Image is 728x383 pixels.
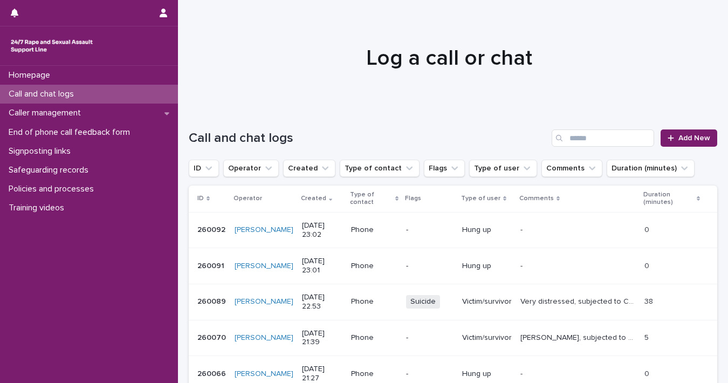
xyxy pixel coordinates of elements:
[661,129,717,147] a: Add New
[197,259,226,271] p: 260091
[9,35,95,57] img: rhQMoQhaT3yELyF149Cw
[189,212,717,248] tr: 260092260092 [PERSON_NAME] [DATE] 23:02Phone-Hung up-- 00
[462,225,512,235] p: Hung up
[644,367,651,379] p: 0
[607,160,695,177] button: Duration (minutes)
[302,365,342,383] p: [DATE] 21:27
[4,165,97,175] p: Safeguarding records
[233,193,262,204] p: Operator
[235,333,293,343] a: [PERSON_NAME]
[351,333,398,343] p: Phone
[469,160,537,177] button: Type of user
[302,221,342,240] p: [DATE] 23:02
[351,297,398,306] p: Phone
[189,131,547,146] h1: Call and chat logs
[462,297,512,306] p: Victim/survivor
[541,160,602,177] button: Comments
[235,370,293,379] a: [PERSON_NAME]
[350,189,393,209] p: Type of contact
[461,193,500,204] p: Type of user
[235,297,293,306] a: [PERSON_NAME]
[644,331,651,343] p: 5
[197,193,204,204] p: ID
[644,223,651,235] p: 0
[4,203,73,213] p: Training videos
[189,320,717,356] tr: 260070260070 [PERSON_NAME] [DATE] 21:39Phone-Victim/survivor[PERSON_NAME], subjected to SV by fri...
[235,225,293,235] a: [PERSON_NAME]
[197,295,228,306] p: 260089
[351,262,398,271] p: Phone
[189,248,717,284] tr: 260091260091 [PERSON_NAME] [DATE] 23:01Phone-Hung up-- 00
[302,329,342,347] p: [DATE] 21:39
[644,295,655,306] p: 38
[189,160,219,177] button: ID
[406,333,454,343] p: -
[235,262,293,271] a: [PERSON_NAME]
[302,293,342,311] p: [DATE] 22:53
[189,284,717,320] tr: 260089260089 [PERSON_NAME] [DATE] 22:53PhoneSuicideVictim/survivorVery distressed, subjected to C...
[4,70,59,80] p: Homepage
[552,129,654,147] input: Search
[520,295,638,306] p: Very distressed, subjected to CSA (Operation hydrant referenced). Police involved. Being subjecte...
[4,89,83,99] p: Call and chat logs
[462,333,512,343] p: Victim/survivor
[462,370,512,379] p: Hung up
[4,184,102,194] p: Policies and processes
[678,134,710,142] span: Add New
[406,262,454,271] p: -
[519,193,554,204] p: Comments
[520,367,525,379] p: -
[351,225,398,235] p: Phone
[302,257,342,275] p: [DATE] 23:01
[189,45,709,71] h1: Log a call or chat
[520,331,638,343] p: Namibhah, subjected to SV by friend, we were talking about how the caller felt., Short call as ca...
[520,259,525,271] p: -
[405,193,421,204] p: Flags
[643,189,694,209] p: Duration (minutes)
[340,160,420,177] button: Type of contact
[283,160,335,177] button: Created
[197,367,228,379] p: 260066
[424,160,465,177] button: Flags
[406,370,454,379] p: -
[197,331,228,343] p: 260070
[4,146,79,156] p: Signposting links
[4,127,139,138] p: End of phone call feedback form
[223,160,279,177] button: Operator
[406,225,454,235] p: -
[462,262,512,271] p: Hung up
[644,259,651,271] p: 0
[406,295,440,309] span: Suicide
[301,193,326,204] p: Created
[351,370,398,379] p: Phone
[197,223,228,235] p: 260092
[520,223,525,235] p: -
[4,108,90,118] p: Caller management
